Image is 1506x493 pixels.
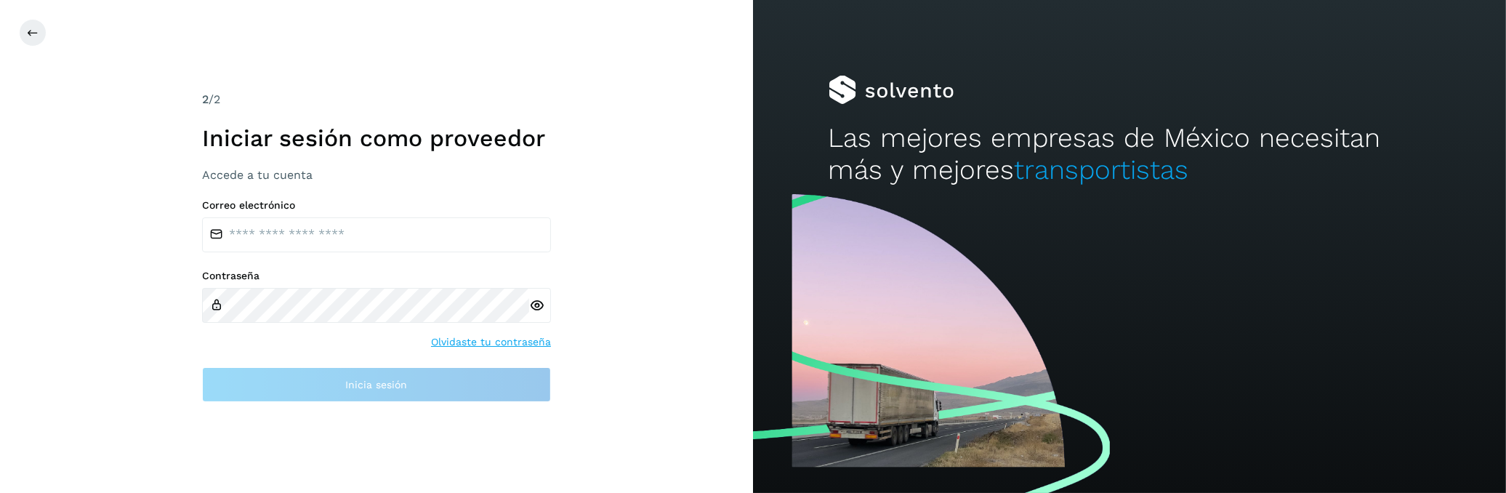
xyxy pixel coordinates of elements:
label: Contraseña [202,270,551,282]
h3: Accede a tu cuenta [202,168,551,182]
a: Olvidaste tu contraseña [431,334,551,350]
button: Inicia sesión [202,367,551,402]
span: 2 [202,92,209,106]
div: /2 [202,91,551,108]
label: Correo electrónico [202,199,551,212]
span: Inicia sesión [346,380,408,390]
h2: Las mejores empresas de México necesitan más y mejores [829,122,1431,187]
h1: Iniciar sesión como proveedor [202,124,551,152]
span: transportistas [1015,154,1189,185]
